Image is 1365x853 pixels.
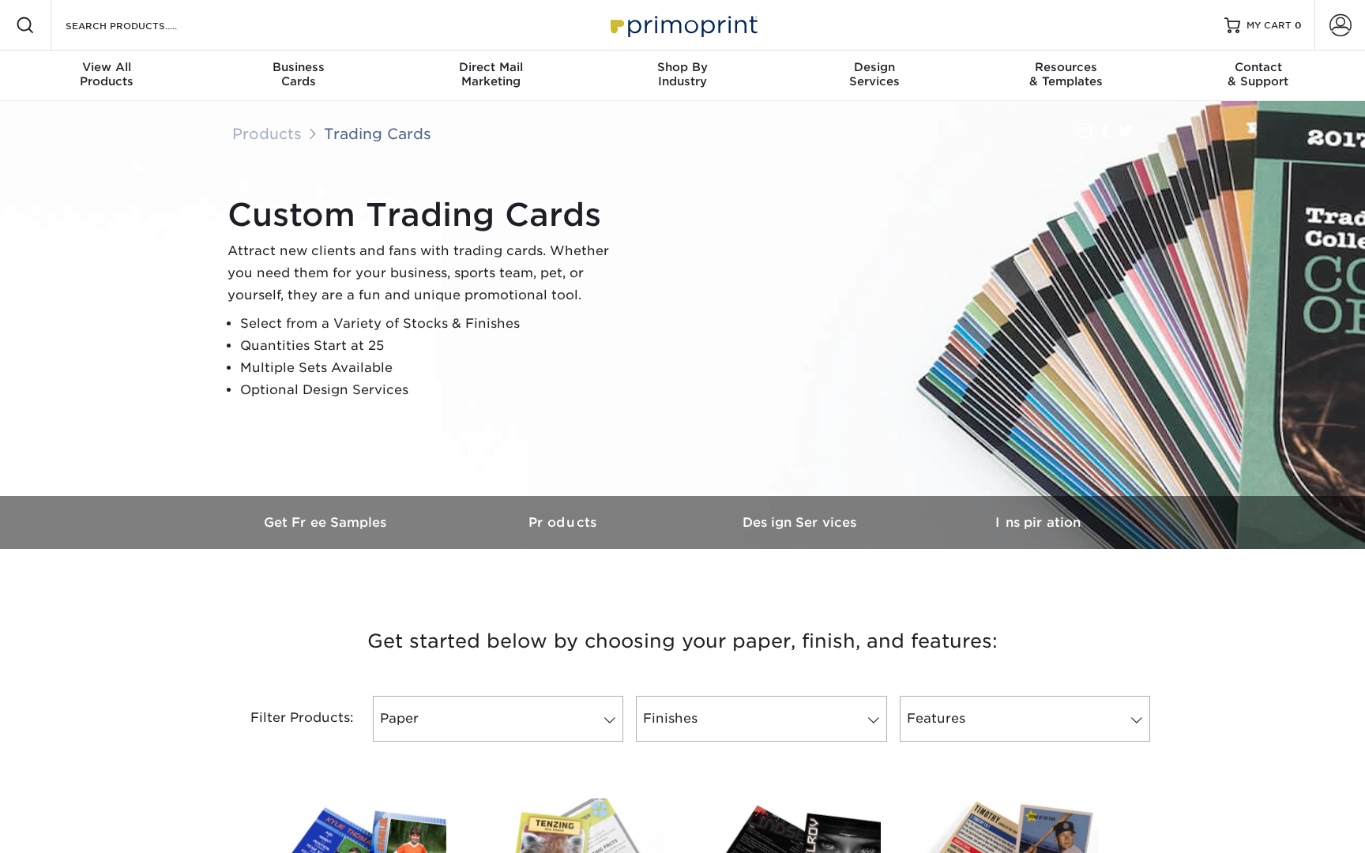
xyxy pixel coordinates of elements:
[203,60,395,88] div: Cards
[209,496,446,549] a: Get Free Samples
[11,60,203,88] div: Products
[682,515,919,530] h3: Design Services
[970,60,1162,74] span: Resources
[240,313,622,335] li: Select from a Variety of Stocks & Finishes
[209,696,367,742] div: Filter Products:
[395,60,587,88] div: Marketing
[209,515,446,530] h3: Get Free Samples
[373,696,623,742] a: Paper
[919,496,1156,549] a: Inspiration
[900,696,1150,742] a: Features
[1162,60,1354,88] div: & Support
[240,379,622,401] li: Optional Design Services
[682,496,919,549] a: Design Services
[587,60,779,88] div: Industry
[778,60,970,88] div: Services
[232,125,302,142] a: Products
[324,125,431,142] a: Trading Cards
[1162,60,1354,74] span: Contact
[395,60,587,74] span: Direct Mail
[240,335,622,357] li: Quantities Start at 25
[227,196,622,234] h1: Custom Trading Cards
[1162,51,1354,101] a: Contact& Support
[240,357,622,379] li: Multiple Sets Available
[203,51,395,101] a: BusinessCards
[395,51,587,101] a: Direct MailMarketing
[446,496,682,549] a: Products
[446,515,682,530] h3: Products
[970,51,1162,101] a: Resources& Templates
[604,8,761,42] img: Primoprint
[636,696,886,742] a: Finishes
[11,60,203,74] span: View All
[919,515,1156,530] h3: Inspiration
[587,51,779,101] a: Shop ByIndustry
[778,51,970,101] a: DesignServices
[227,240,622,306] p: Attract new clients and fans with trading cards. Whether you need them for your business, sports ...
[1247,19,1292,32] span: MY CART
[778,60,970,74] span: Design
[1295,20,1302,31] span: 0
[970,60,1162,88] div: & Templates
[203,60,395,74] span: Business
[220,606,1145,677] h3: Get started below by choosing your paper, finish, and features:
[64,16,218,35] input: SEARCH PRODUCTS.....
[587,60,779,74] span: Shop By
[11,51,203,101] a: View AllProducts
